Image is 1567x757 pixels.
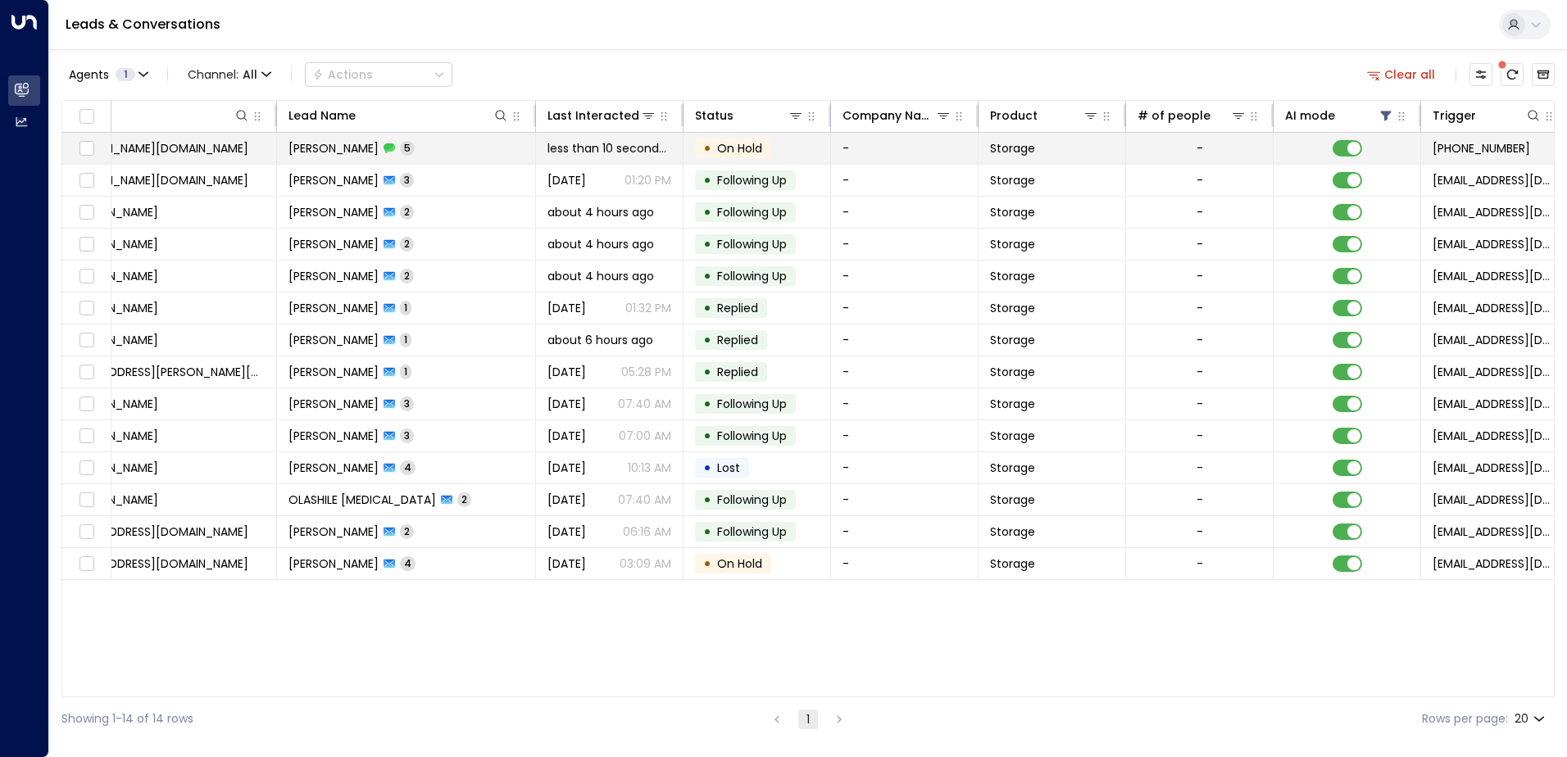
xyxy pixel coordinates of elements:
span: Toggle select row [76,298,97,319]
p: 07:40 AM [618,492,671,508]
td: - [831,388,979,419]
span: 2 [400,237,414,251]
span: Storage [990,364,1035,380]
span: Storage [990,204,1035,220]
span: 2 [400,205,414,219]
div: - [1197,204,1203,220]
div: • [703,518,711,546]
button: Actions [305,62,452,87]
span: about 4 hours ago [547,268,654,284]
span: OLASHILE Alli [288,492,436,508]
span: about 6 hours ago [547,332,653,348]
td: - [831,229,979,260]
td: - [831,133,979,164]
p: 03:09 AM [620,555,671,572]
span: leads@space-station.co.uk [1433,396,1556,412]
td: - [831,261,979,292]
div: Button group with a nested menu [305,62,452,87]
span: Oct 02, 2025 [547,492,586,508]
span: about 4 hours ago [547,236,654,252]
div: # of people [1138,106,1210,125]
button: Channel:All [181,63,278,86]
p: 01:32 PM [625,300,671,316]
span: 2 [400,524,414,538]
span: Toggle select row [76,266,97,287]
span: 3 [400,397,414,410]
span: 2 [400,269,414,283]
span: Toggle select row [76,234,97,255]
span: 1 [400,365,411,378]
div: • [703,550,711,578]
div: • [703,294,711,322]
span: leads@space-station.co.uk [1433,460,1556,476]
span: Toggle select row [76,458,97,478]
span: Gemma Plumb [288,172,379,188]
span: Gemma Plumb [288,140,379,156]
span: Replied [717,332,758,348]
span: Toggle select row [76,330,97,351]
span: Sep 22, 2025 [547,555,586,572]
span: Cameron Chubb [288,300,379,316]
td: - [831,452,979,483]
label: Rows per page: [1422,710,1508,728]
span: Lost [717,460,740,476]
div: - [1197,555,1203,572]
span: leads@space-station.co.uk [1433,555,1556,572]
div: - [1197,332,1203,348]
div: - [1197,524,1203,540]
span: Following Up [717,524,787,540]
span: Sep 22, 2025 [547,524,586,540]
div: - [1197,172,1203,188]
div: - [1197,140,1203,156]
span: 4 [400,460,416,474]
p: 10:13 AM [628,460,671,476]
div: Status [695,106,734,125]
div: - [1197,300,1203,316]
div: - [1197,364,1203,380]
div: • [703,134,711,162]
span: Storage [990,396,1035,412]
span: Toggle select row [76,202,97,223]
span: Oct 01, 2025 [547,172,586,188]
span: Storage [990,524,1035,540]
span: Toggle select row [76,170,97,191]
div: • [703,230,711,258]
span: leads@space-station.co.uk [1433,492,1556,508]
span: Following Up [717,172,787,188]
div: Company Name [843,106,952,125]
div: - [1197,268,1203,284]
div: Lead Name [288,106,356,125]
div: Showing 1-14 of 14 rows [61,710,193,728]
p: 05:28 PM [621,364,671,380]
span: Storage [990,140,1035,156]
td: - [831,516,979,547]
span: Yesterday [547,396,586,412]
div: Product [990,106,1099,125]
span: 1 [400,333,411,347]
span: Russell Jeffery [288,460,379,476]
span: Storage [990,172,1035,188]
span: 4 [400,556,416,570]
div: Product [990,106,1038,125]
div: - [1197,236,1203,252]
div: • [703,262,711,290]
span: Replied [717,300,758,316]
span: All [243,68,257,81]
div: Company Name [843,106,935,125]
p: 07:40 AM [618,396,671,412]
div: Last Interacted [547,106,656,125]
span: Oct 03, 2025 [547,460,586,476]
span: Arran Lee-Jenks [288,204,379,220]
span: Storage [990,332,1035,348]
div: - [1197,428,1203,444]
div: Actions [312,67,373,82]
span: leads@space-station.co.uk [1433,524,1556,540]
span: Toggle select row [76,426,97,446]
span: Karen Brain [288,332,379,348]
span: leads@space-station.co.uk [1433,332,1556,348]
div: • [703,198,711,226]
span: There are new threads available. Refresh the grid to view the latest updates. [1501,63,1524,86]
span: 3 [400,428,414,442]
span: Toggle select row [76,522,97,542]
span: Yesterday [547,428,586,444]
